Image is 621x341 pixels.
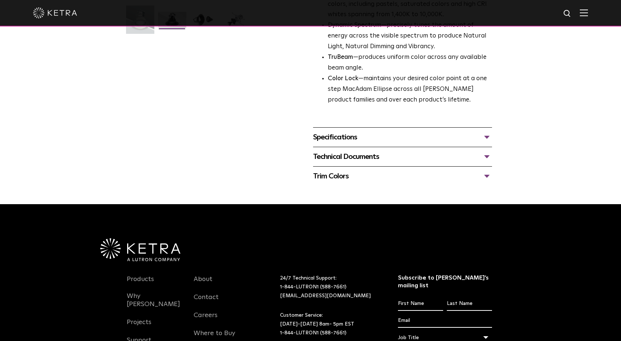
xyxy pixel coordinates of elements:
div: Technical Documents [313,151,492,163]
a: Careers [194,311,218,328]
li: —produces uniform color across any available beam angle. [328,52,492,74]
li: —maintains your desired color point at a one step MacAdam Ellipse across all [PERSON_NAME] produc... [328,74,492,106]
img: search icon [563,9,572,18]
a: 1-844-LUTRON1 (588-7661) [280,284,347,290]
img: Ketra-aLutronCo_White_RGB [100,238,180,261]
img: ketra-logo-2019-white [33,7,77,18]
a: 1-844-LUTRON1 (588-7661) [280,330,347,335]
div: Specifications [313,131,492,143]
div: Trim Colors [313,170,492,182]
input: Email [398,314,492,328]
a: Contact [194,293,219,310]
a: [EMAIL_ADDRESS][DOMAIN_NAME] [280,293,371,298]
strong: TruBeam [328,54,353,60]
a: Why [PERSON_NAME] [127,292,183,317]
a: About [194,275,212,292]
a: Products [127,275,154,292]
img: Hamburger%20Nav.svg [580,9,588,16]
h3: Subscribe to [PERSON_NAME]’s mailing list [398,274,492,290]
strong: Color Lock [328,75,358,82]
input: First Name [398,297,443,311]
p: Customer Service: [DATE]-[DATE] 8am- 5pm EST [280,311,380,337]
p: 24/7 Technical Support: [280,274,380,300]
a: Projects [127,318,151,335]
li: —precisely tunes the amount of energy across the visible spectrum to produce Natural Light, Natur... [328,20,492,52]
input: Last Name [447,297,492,311]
